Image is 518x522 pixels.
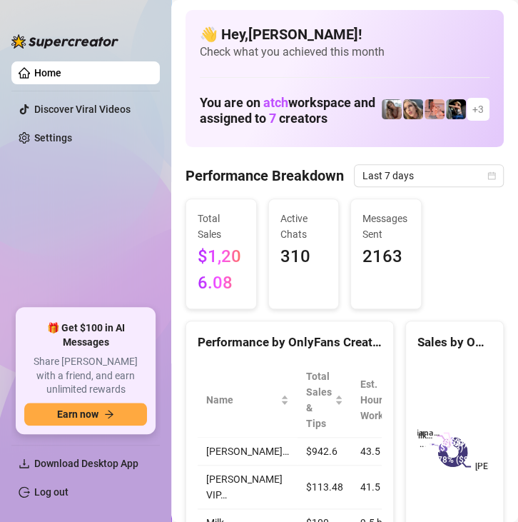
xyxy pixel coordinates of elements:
a: Settings [34,132,72,144]
span: calendar [487,171,496,180]
td: 43.5 h [352,438,415,466]
span: 7 [269,111,276,126]
span: Download Desktop App [34,458,138,469]
img: Kaliana [446,99,466,119]
text: Kaliana… [404,428,440,438]
span: 310 [280,244,327,271]
h4: 👋 Hey, [PERSON_NAME] ! [200,24,489,44]
span: 🎁 Get $100 in AI Messages [24,321,147,349]
span: arrow-right [104,409,114,419]
span: atch [263,95,288,110]
span: Last 7 days [362,165,495,186]
span: $1,206.08 [198,244,245,297]
td: 41.5 h [352,466,415,509]
button: Earn nowarrow-right [24,403,147,426]
span: Name [206,392,278,408]
span: Active Chats [280,211,327,242]
td: [PERSON_NAME]… [198,438,298,466]
img: Kat Hobbs VIP [382,99,402,119]
img: Kat Hobbs [403,99,423,119]
text: Milk… [410,431,432,441]
span: + 3 [472,101,484,117]
img: Kat XXX [425,99,445,119]
div: Performance by OnlyFans Creator [198,333,382,352]
span: Earn now [57,408,98,420]
td: [PERSON_NAME] VIP… [198,466,298,509]
td: $942.6 [298,438,352,466]
span: Total Sales & Tips [306,368,332,431]
div: Est. Hours Worked [360,376,395,423]
span: download [19,458,30,469]
div: Sales by OnlyFans Creator [417,333,492,352]
h4: Performance Breakdown [186,166,344,186]
a: Log out [34,486,68,498]
span: Messages Sent [362,211,410,242]
td: $113.48 [298,466,352,509]
span: Check what you achieved this month [200,44,489,60]
a: Home [34,67,61,79]
th: Name [198,363,298,438]
span: Total Sales [198,211,245,242]
th: Total Sales & Tips [298,363,352,438]
span: Share [PERSON_NAME] with a friend, and earn unlimited rewards [24,355,147,397]
a: Discover Viral Videos [34,104,131,115]
h1: You are on workspace and assigned to creators [200,95,381,126]
span: 2163 [362,244,410,271]
img: logo-BBDzfeDw.svg [11,34,118,49]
